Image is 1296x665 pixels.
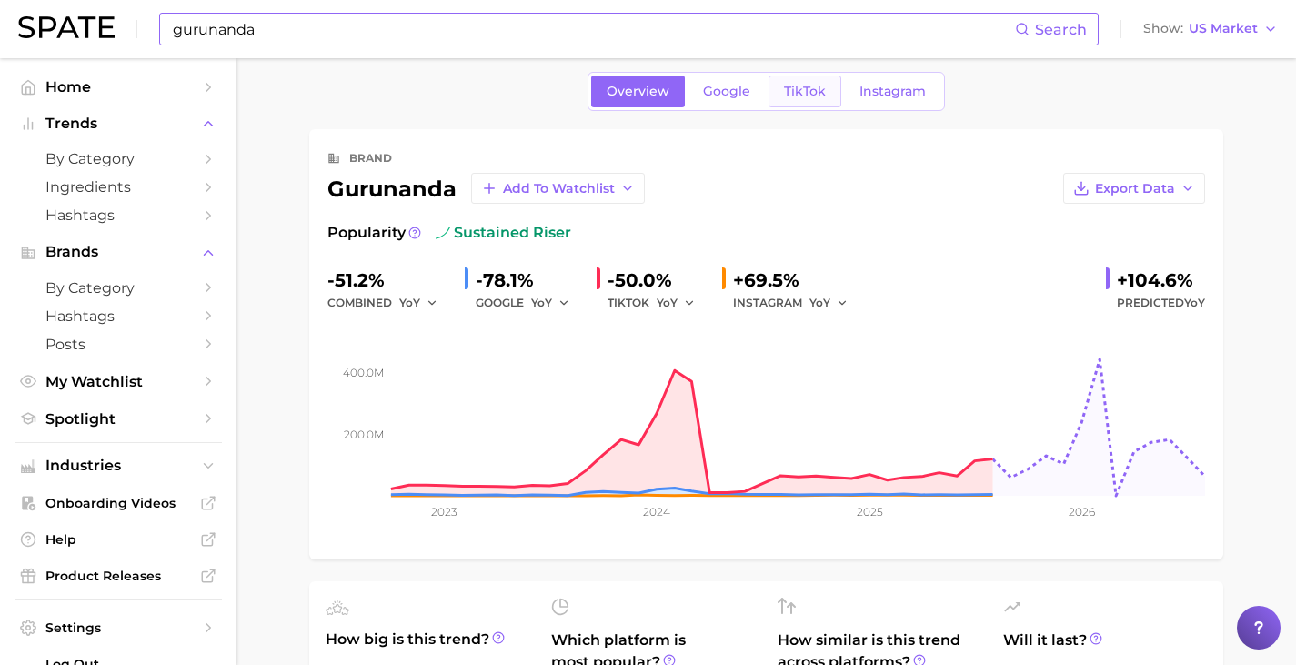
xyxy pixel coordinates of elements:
[45,244,191,260] span: Brands
[15,201,222,229] a: Hashtags
[45,410,191,428] span: Spotlight
[15,368,222,396] a: My Watchlist
[476,292,582,314] div: GOOGLE
[45,373,191,390] span: My Watchlist
[15,274,222,302] a: by Category
[733,266,860,295] div: +69.5%
[327,173,645,204] div: gurunanda
[15,145,222,173] a: by Category
[471,173,645,204] button: Add to Watchlist
[15,526,222,553] a: Help
[436,222,571,244] span: sustained riser
[1143,24,1183,34] span: Show
[45,531,191,548] span: Help
[733,292,860,314] div: INSTAGRAM
[431,505,457,519] tspan: 2023
[608,266,708,295] div: -50.0%
[1063,173,1205,204] button: Export Data
[643,505,670,519] tspan: 2024
[15,110,222,137] button: Trends
[608,292,708,314] div: TIKTOK
[15,173,222,201] a: Ingredients
[1069,505,1095,519] tspan: 2026
[171,14,1015,45] input: Search here for a brand, industry, or ingredient
[657,292,696,314] button: YoY
[1184,296,1205,309] span: YoY
[784,84,826,99] span: TikTok
[15,614,222,641] a: Settings
[349,147,392,169] div: brand
[45,279,191,297] span: by Category
[769,76,841,107] a: TikTok
[503,181,615,196] span: Add to Watchlist
[45,78,191,96] span: Home
[15,562,222,589] a: Product Releases
[15,489,222,517] a: Onboarding Videos
[1095,181,1175,196] span: Export Data
[703,84,750,99] span: Google
[15,330,222,358] a: Posts
[15,405,222,433] a: Spotlight
[531,292,570,314] button: YoY
[857,505,883,519] tspan: 2025
[1035,21,1087,38] span: Search
[45,150,191,167] span: by Category
[15,238,222,266] button: Brands
[844,76,941,107] a: Instagram
[45,178,191,196] span: Ingredients
[327,266,450,295] div: -51.2%
[45,207,191,224] span: Hashtags
[45,568,191,584] span: Product Releases
[476,266,582,295] div: -78.1%
[399,292,438,314] button: YoY
[1139,17,1282,41] button: ShowUS Market
[531,295,552,310] span: YoY
[688,76,766,107] a: Google
[45,458,191,474] span: Industries
[18,16,115,38] img: SPATE
[45,116,191,132] span: Trends
[45,495,191,511] span: Onboarding Videos
[15,302,222,330] a: Hashtags
[591,76,685,107] a: Overview
[45,336,191,353] span: Posts
[45,307,191,325] span: Hashtags
[809,292,849,314] button: YoY
[809,295,830,310] span: YoY
[859,84,926,99] span: Instagram
[327,292,450,314] div: combined
[15,452,222,479] button: Industries
[607,84,669,99] span: Overview
[436,226,450,240] img: sustained riser
[327,222,406,244] span: Popularity
[1189,24,1258,34] span: US Market
[45,620,191,636] span: Settings
[1117,266,1205,295] div: +104.6%
[1117,292,1205,314] span: Predicted
[399,295,420,310] span: YoY
[657,295,678,310] span: YoY
[15,73,222,101] a: Home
